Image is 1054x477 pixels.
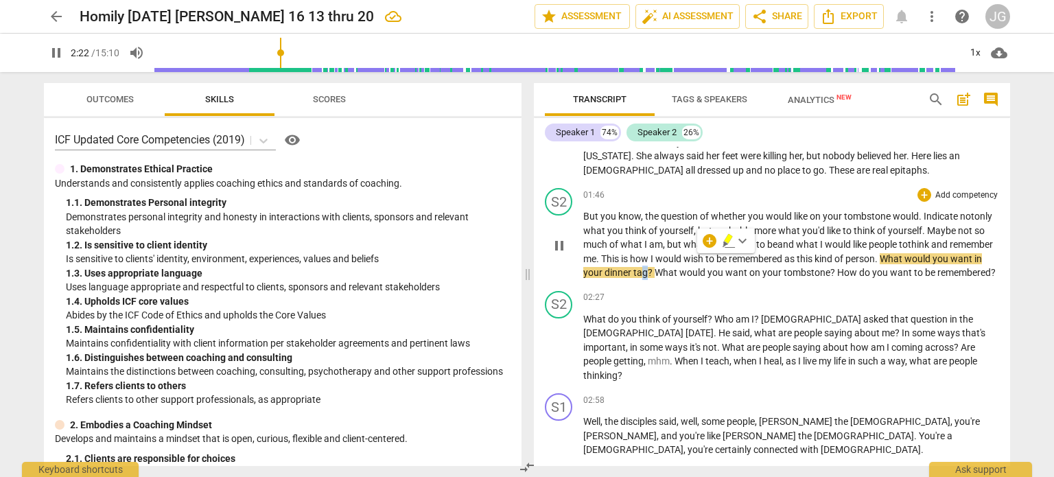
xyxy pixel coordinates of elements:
span: help [954,8,970,25]
span: believed [857,150,893,161]
span: what [583,225,607,236]
span: how [630,253,651,264]
span: in [974,253,982,264]
span: was [721,137,738,148]
div: 74% [600,126,619,139]
span: want [725,267,749,278]
span: you [707,267,725,278]
span: asked [863,314,891,325]
span: like [794,211,810,222]
span: but [806,150,823,161]
span: do [608,314,621,325]
span: people [583,356,613,367]
span: am [736,314,751,325]
span: more_vert [924,8,940,25]
span: down [683,137,707,148]
span: dressed [697,165,733,176]
span: you [607,225,625,236]
span: some [640,342,665,353]
span: New [836,93,852,101]
span: , [750,327,754,338]
span: no [764,165,777,176]
p: Is sensitive to clients' identity, environment, experiences, values and beliefs [66,252,511,266]
div: Add outcome [917,188,931,202]
span: What [655,267,679,278]
span: Analytics [788,95,852,105]
span: me [583,253,596,264]
span: you [600,211,618,222]
p: Add competency [934,189,999,202]
span: wish [683,253,705,264]
span: it's [690,342,703,353]
span: arrow_back [48,8,65,25]
span: nobody [823,150,857,161]
span: 2:22 [71,47,89,58]
span: pause [551,237,567,254]
span: I [644,239,649,250]
span: star [541,8,557,25]
span: go [813,165,824,176]
span: Maybe [927,225,958,236]
span: you [933,253,950,264]
span: you [872,267,890,278]
span: . [824,165,829,176]
span: to [843,225,854,236]
span: ? [754,314,761,325]
span: These [829,165,856,176]
button: Highlight text [722,234,736,248]
span: feet [722,150,740,161]
p: Understands and consistently applies coaching ethics and standards of coaching. [55,176,511,191]
span: [DATE] [686,327,714,338]
span: Filler word [648,356,670,367]
span: was [615,137,635,148]
span: up [733,165,746,176]
span: Are [961,342,975,353]
span: o [902,239,908,250]
span: . [596,253,601,264]
span: an [949,150,960,161]
span: you [748,211,766,222]
span: were [740,150,763,161]
span: about [854,327,882,338]
div: Add competency [703,234,716,248]
span: yourself [659,225,694,236]
span: tombstone [844,211,893,222]
span: . [922,225,927,236]
div: Change speaker [545,291,572,318]
span: saying [824,327,854,338]
span: person [845,253,875,264]
span: way [664,137,683,148]
span: not [958,225,974,236]
span: are [747,342,762,353]
span: be [716,253,729,264]
span: how [850,342,871,353]
span: / 15:10 [91,47,119,58]
span: all [686,165,697,176]
span: think [639,314,662,325]
span: What [583,314,608,325]
span: would [766,211,794,222]
span: on [749,267,762,278]
span: in [893,137,903,148]
span: ? [648,267,655,278]
span: e [773,239,777,250]
span: some [912,327,937,338]
div: Keyboard shortcuts [22,462,139,477]
span: as [784,253,797,264]
span: what [754,327,778,338]
span: not [703,342,717,353]
span: her [789,150,802,161]
span: Indicate n [924,211,965,222]
span: ? [707,314,714,325]
span: Transcript [573,94,626,104]
span: do [859,267,872,278]
span: . [906,150,911,161]
span: How [837,267,859,278]
span: her [893,150,906,161]
span: is [621,253,630,264]
p: Demonstrates personal integrity and honesty in interactions with clients, sponsors and relevant s... [66,210,511,238]
span: [GEOGRAPHIC_DATA] [903,137,996,148]
a: Help [276,129,303,151]
span: on [635,137,648,148]
span: and [746,165,764,176]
